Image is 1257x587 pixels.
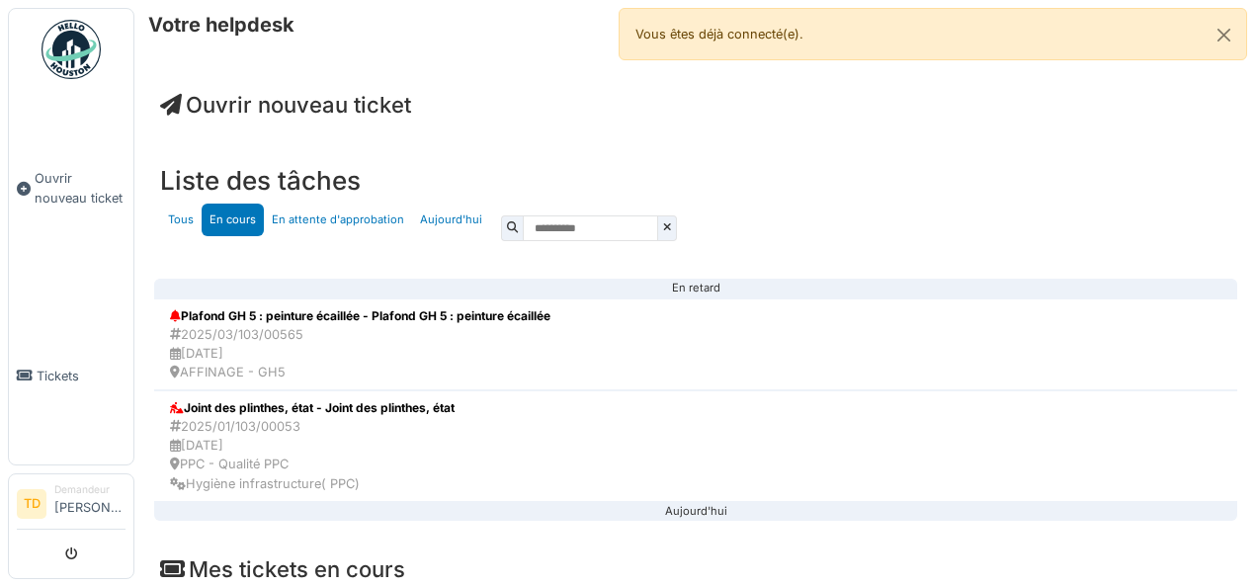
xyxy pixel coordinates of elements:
h4: Mes tickets en cours [160,556,1231,582]
div: Aujourd'hui [170,511,1221,513]
div: Joint des plinthes, état - Joint des plinthes, état [170,399,455,417]
a: Ouvrir nouveau ticket [9,90,133,287]
img: Badge_color-CXgf-gQk.svg [42,20,101,79]
span: Tickets [37,367,126,385]
h6: Votre helpdesk [148,13,294,37]
a: Aujourd'hui [412,204,490,236]
div: En retard [170,288,1221,290]
a: Joint des plinthes, état - Joint des plinthes, état 2025/01/103/00053 [DATE] PPC - Qualité PPC Hy... [154,390,1237,502]
span: Ouvrir nouveau ticket [35,169,126,207]
a: En cours [202,204,264,236]
div: 2025/01/103/00053 [DATE] PPC - Qualité PPC Hygiène infrastructure( PPC) [170,417,455,493]
div: Vous êtes déjà connecté(e). [619,8,1247,60]
a: TD Demandeur[PERSON_NAME] [17,482,126,530]
a: Tous [160,204,202,236]
a: Tickets [9,287,133,464]
h3: Liste des tâches [160,165,1231,196]
li: [PERSON_NAME] [54,482,126,525]
a: Ouvrir nouveau ticket [160,92,411,118]
a: Plafond GH 5 : peinture écaillée - Plafond GH 5 : peinture écaillée 2025/03/103/00565 [DATE] AFFI... [154,298,1237,391]
div: Plafond GH 5 : peinture écaillée - Plafond GH 5 : peinture écaillée [170,307,550,325]
div: 2025/03/103/00565 [DATE] AFFINAGE - GH5 [170,325,550,382]
div: Demandeur [54,482,126,497]
li: TD [17,489,46,519]
button: Close [1202,9,1246,61]
a: En attente d'approbation [264,204,412,236]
